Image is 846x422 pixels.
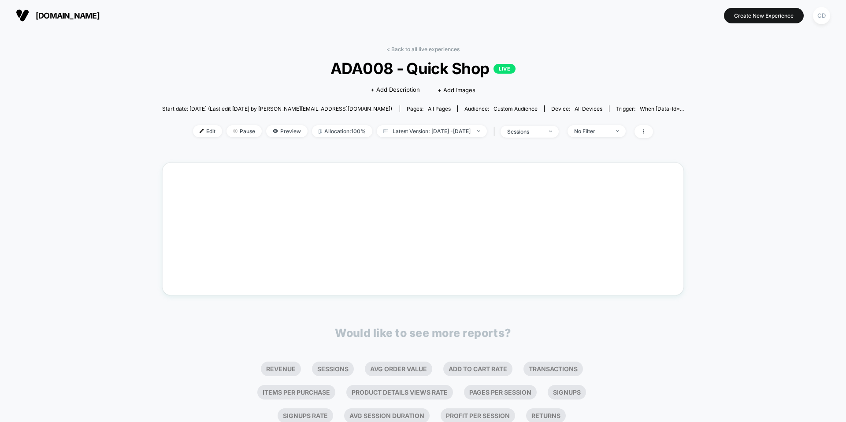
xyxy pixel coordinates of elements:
[491,125,501,138] span: |
[544,105,609,112] span: Device:
[188,59,658,78] span: ADA008 - Quick Shop
[13,8,102,22] button: [DOMAIN_NAME]
[16,9,29,22] img: Visually logo
[438,86,475,93] span: + Add Images
[312,125,372,137] span: Allocation: 100%
[523,362,583,376] li: Transactions
[477,130,480,132] img: end
[813,7,830,24] div: CD
[443,362,512,376] li: Add To Cart Rate
[493,64,516,74] p: LIVE
[335,326,511,340] p: Would like to see more reports?
[257,385,335,400] li: Items Per Purchase
[346,385,453,400] li: Product Details Views Rate
[407,105,451,112] div: Pages:
[193,125,222,137] span: Edit
[464,105,538,112] div: Audience:
[493,105,538,112] span: Custom Audience
[233,129,237,133] img: end
[574,128,609,134] div: No Filter
[724,8,804,23] button: Create New Experience
[383,129,388,133] img: calendar
[575,105,602,112] span: all devices
[549,131,552,132] img: end
[548,385,586,400] li: Signups
[266,125,308,137] span: Preview
[226,125,262,137] span: Pause
[319,129,322,134] img: rebalance
[616,130,619,132] img: end
[365,362,432,376] li: Avg Order Value
[616,105,684,112] div: Trigger:
[507,128,542,135] div: sessions
[810,7,833,25] button: CD
[36,11,100,20] span: [DOMAIN_NAME]
[312,362,354,376] li: Sessions
[200,129,204,133] img: edit
[640,105,684,112] span: When [data-id=...
[371,86,420,94] span: + Add Description
[377,125,487,137] span: Latest Version: [DATE] - [DATE]
[386,46,460,52] a: < Back to all live experiences
[261,362,301,376] li: Revenue
[428,105,451,112] span: all pages
[464,385,537,400] li: Pages Per Session
[162,105,392,112] span: Start date: [DATE] (Last edit [DATE] by [PERSON_NAME][EMAIL_ADDRESS][DOMAIN_NAME])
